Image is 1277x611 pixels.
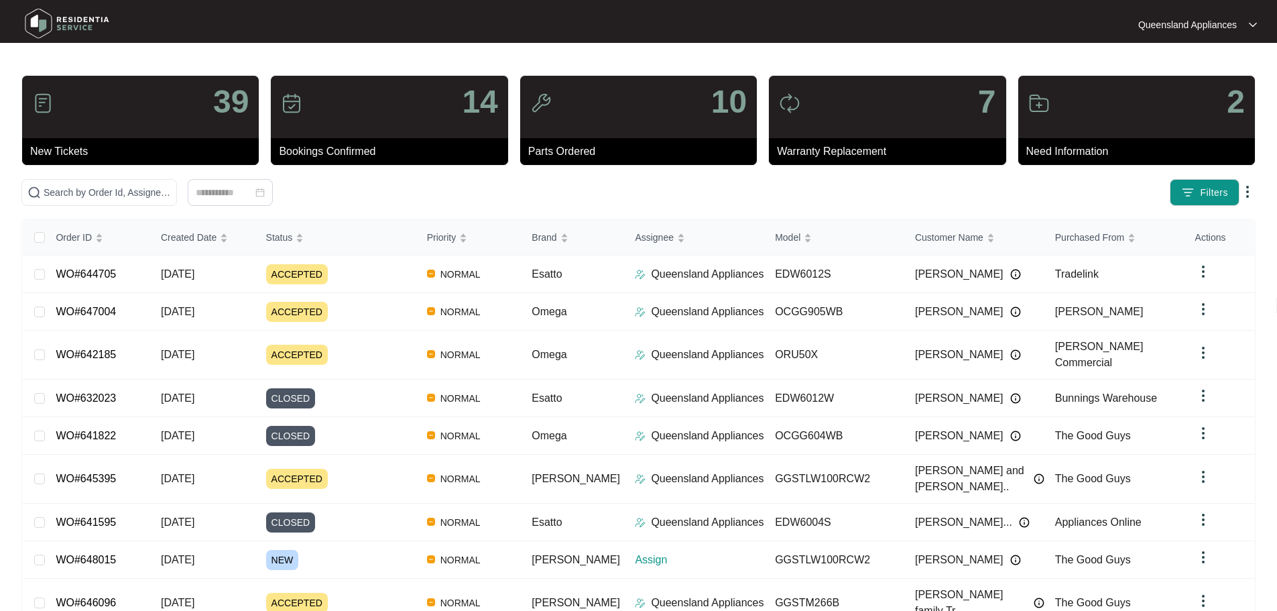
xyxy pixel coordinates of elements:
[1195,593,1211,609] img: dropdown arrow
[45,220,150,256] th: Order ID
[1010,393,1021,404] img: Info icon
[528,144,757,160] p: Parts Ordered
[1010,269,1021,280] img: Info icon
[27,186,41,199] img: search-icon
[32,93,54,114] img: icon
[764,455,904,504] td: GGSTLW100RCW2
[635,393,646,404] img: Assigner Icon
[915,428,1004,444] span: [PERSON_NAME]
[1138,18,1237,32] p: Queensland Appliances
[435,304,486,320] span: NORMAL
[532,430,566,441] span: Omega
[1010,349,1021,360] img: Info icon
[532,597,620,608] span: [PERSON_NAME]
[651,347,764,363] p: Queensland Appliances
[281,93,302,114] img: icon
[56,597,116,608] a: WO#646096
[427,307,435,315] img: Vercel Logo
[775,230,800,245] span: Model
[532,268,562,280] span: Esatto
[530,93,552,114] img: icon
[416,220,522,256] th: Priority
[435,390,486,406] span: NORMAL
[1195,301,1211,317] img: dropdown arrow
[427,394,435,402] img: Vercel Logo
[161,554,194,565] span: [DATE]
[56,230,92,245] span: Order ID
[56,349,116,360] a: WO#642185
[266,388,316,408] span: CLOSED
[635,598,646,608] img: Assigner Icon
[1200,186,1228,200] span: Filters
[978,86,996,118] p: 7
[427,598,435,606] img: Vercel Logo
[1019,517,1030,528] img: Info icon
[1010,555,1021,565] img: Info icon
[764,293,904,331] td: OCGG905WB
[1055,230,1124,245] span: Purchased From
[1184,220,1254,256] th: Actions
[435,266,486,282] span: NORMAL
[764,331,904,380] td: ORU50X
[635,474,646,484] img: Assigner Icon
[266,512,316,533] span: CLOSED
[915,390,1004,406] span: [PERSON_NAME]
[779,93,800,114] img: icon
[427,474,435,482] img: Vercel Logo
[1010,431,1021,441] img: Info icon
[1026,144,1255,160] p: Need Information
[1239,184,1256,200] img: dropdown arrow
[651,266,764,282] p: Queensland Appliances
[161,349,194,360] span: [DATE]
[1227,86,1245,118] p: 2
[532,554,620,565] span: [PERSON_NAME]
[764,417,904,455] td: OCGG604WB
[1010,307,1021,317] img: Info icon
[1034,598,1044,608] img: Info icon
[1034,474,1044,484] img: Info icon
[30,144,259,160] p: New Tickets
[150,220,255,256] th: Created Date
[1170,179,1239,206] button: filter iconFilters
[532,306,566,317] span: Omega
[635,349,646,360] img: Assigner Icon
[1055,430,1131,441] span: The Good Guys
[255,220,416,256] th: Status
[435,552,486,568] span: NORMAL
[1195,512,1211,528] img: dropdown arrow
[161,268,194,280] span: [DATE]
[635,517,646,528] img: Assigner Icon
[266,469,328,489] span: ACCEPTED
[161,306,194,317] span: [DATE]
[532,473,620,484] span: [PERSON_NAME]
[915,552,1004,568] span: [PERSON_NAME]
[427,270,435,278] img: Vercel Logo
[266,230,293,245] span: Status
[651,471,764,487] p: Queensland Appliances
[266,302,328,322] span: ACCEPTED
[161,516,194,528] span: [DATE]
[266,426,316,446] span: CLOSED
[213,86,249,118] p: 39
[1195,469,1211,485] img: dropdown arrow
[651,514,764,531] p: Queensland Appliances
[1028,93,1050,114] img: icon
[915,514,1012,531] span: [PERSON_NAME]...
[427,555,435,563] img: Vercel Logo
[532,392,562,404] span: Esatto
[915,347,1004,363] span: [PERSON_NAME]
[161,430,194,441] span: [DATE]
[44,185,171,200] input: Search by Order Id, Assignee Name, Customer Name, Brand and Model
[1055,341,1144,368] span: [PERSON_NAME] Commercial
[427,518,435,526] img: Vercel Logo
[1055,554,1131,565] span: The Good Guys
[56,516,116,528] a: WO#641595
[532,230,556,245] span: Brand
[161,392,194,404] span: [DATE]
[161,230,217,245] span: Created Date
[1195,388,1211,404] img: dropdown arrow
[915,230,983,245] span: Customer Name
[635,230,674,245] span: Assignee
[1195,345,1211,361] img: dropdown arrow
[1055,473,1131,484] span: The Good Guys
